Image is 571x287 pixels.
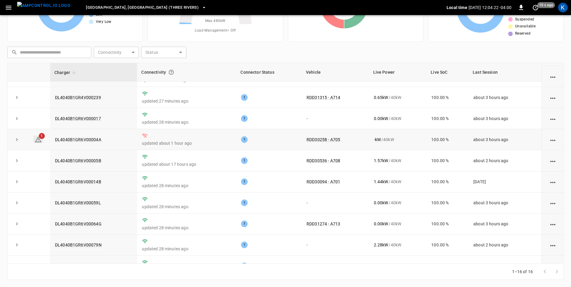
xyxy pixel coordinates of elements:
button: set refresh interval [531,3,540,12]
div: action cell options [549,221,557,227]
p: updated about 1 hour ago [142,140,231,146]
td: 100.00 % [426,150,469,171]
a: RDD30094 - A701 [307,179,340,184]
button: expand row [12,135,21,144]
div: profile-icon [558,3,568,12]
div: / 40 kW [374,242,422,248]
div: action cell options [549,116,557,122]
td: - [302,193,369,214]
p: [DATE] 12:04:22 -04:00 [469,5,511,11]
p: updated 27 minutes ago [142,98,231,104]
button: Connection between the charger and our software. [166,67,177,78]
div: 1 [241,221,248,227]
a: DL4040B1GR6V00079N [55,242,102,247]
button: expand row [12,240,21,249]
th: Connector Status [236,63,302,82]
div: 1 [241,263,248,269]
th: Live SoC [426,63,469,82]
td: 100.00 % [426,87,469,108]
div: action cell options [549,158,557,164]
td: [DATE] [469,171,542,193]
div: action cell options [549,242,557,248]
div: / 40 kW [374,158,422,164]
div: / 40 kW [374,200,422,206]
div: / 40 kW [374,221,422,227]
button: expand row [12,219,21,228]
th: Live Power [369,63,427,82]
button: expand row [12,93,21,102]
button: expand row [12,114,21,123]
p: updated 28 minutes ago [142,204,231,210]
p: 0.65 kW [374,94,388,100]
img: ampcontrol.io logo [17,2,70,9]
div: / 40 kW [374,94,422,100]
p: - kW [374,137,381,143]
div: 1 [241,94,248,101]
td: - [302,235,369,256]
th: Last Session [469,63,542,82]
div: / 40 kW [374,137,422,143]
p: 0.00 kW [374,263,388,269]
p: updated 28 minutes ago [142,183,231,189]
p: updated about 17 hours ago [142,161,231,167]
a: 1 [33,136,43,143]
td: - [302,108,369,129]
a: RDD31315 - A714 [307,95,340,100]
span: Reserved [515,31,530,37]
td: about 2 hours ago [469,150,542,171]
span: Load Management = Off [195,28,236,34]
a: DL4040B1GR6V000017 [55,116,101,121]
div: 1 [241,115,248,122]
a: DL4040B1GR6V00004A [55,137,101,142]
a: RDD31274 - A713 [307,221,340,226]
div: action cell options [549,94,557,100]
span: Charger [54,69,78,76]
span: 1 [39,133,45,139]
td: about 3 hours ago [469,108,542,129]
a: DL4040B1GR6V00005B [55,158,101,163]
td: about 3 hours ago [469,87,542,108]
p: 1.44 kW [374,179,388,185]
td: 100.00 % [426,193,469,214]
th: Vehicle [302,63,369,82]
p: 0.00 kW [374,200,388,206]
div: 1 [241,157,248,164]
td: 100.00 % [426,214,469,235]
td: 100.00 % [426,108,469,129]
span: [GEOGRAPHIC_DATA], [GEOGRAPHIC_DATA] (Three Rivers) [86,4,199,11]
a: RDD30258 - A705 [307,137,340,142]
button: expand row [12,177,21,186]
p: 2.28 kW [374,242,388,248]
span: Unavailable [515,23,536,29]
p: 0.00 kW [374,221,388,227]
a: DL4040B1GR4V000239 [55,95,101,100]
div: action cell options [549,179,557,185]
div: action cell options [549,137,557,143]
td: 100.00 % [426,256,469,277]
td: about 3 hours ago [469,129,542,150]
a: DL4040B1GR6V00064G [55,221,102,226]
span: 10 s ago [537,2,555,8]
button: expand row [12,261,21,270]
a: DL4040B1GR6V00059L [55,200,101,205]
div: 1 [241,136,248,143]
span: Max. 480 kW [205,18,226,24]
div: 1 [241,242,248,248]
button: expand row [12,198,21,207]
td: about 2 hours ago [469,235,542,256]
div: Connectivity [141,67,232,78]
div: action cell options [549,73,557,79]
p: 1–16 of 16 [512,269,533,275]
div: action cell options [549,263,557,269]
p: updated 28 minutes ago [142,225,231,231]
div: action cell options [549,200,557,206]
p: updated 28 minutes ago [142,246,231,252]
span: Very Low [96,19,111,25]
td: about 17 hours ago [469,256,542,277]
p: updated 28 minutes ago [142,119,231,125]
span: Suspended [515,17,534,23]
div: / 40 kW [374,116,422,122]
p: 1.57 kW [374,158,388,164]
div: / 40 kW [374,263,422,269]
p: 0.00 kW [374,116,388,122]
